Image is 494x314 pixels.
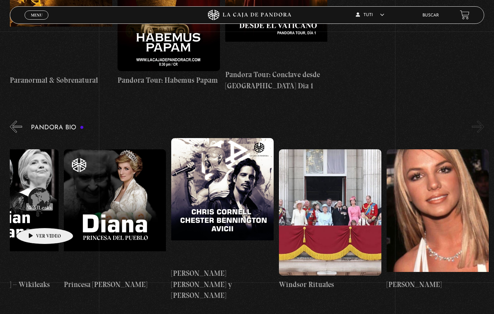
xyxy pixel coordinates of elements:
h4: Paranormal & Sobrenatural [10,75,112,86]
h4: Pandora Tour: Habemus Papam [118,75,220,86]
a: Windsor Rituales [279,138,381,301]
h4: Pandora Tour: Conclave desde [GEOGRAPHIC_DATA] Dia 1 [225,69,328,91]
a: Buscar [422,13,439,18]
button: Next [472,121,484,133]
h4: [PERSON_NAME] [387,279,489,290]
span: Cerrar [28,19,45,24]
button: Previous [10,121,22,133]
h4: [PERSON_NAME] [PERSON_NAME] y [PERSON_NAME] [171,268,274,301]
span: Tuti [356,13,384,17]
a: [PERSON_NAME] [PERSON_NAME] y [PERSON_NAME] [171,138,274,301]
a: [PERSON_NAME] [387,138,489,301]
a: Princesa [PERSON_NAME] [64,138,166,301]
h3: Pandora Bio [31,124,84,131]
h4: Windsor Rituales [279,279,381,290]
span: Menu [31,13,42,17]
a: View your shopping cart [460,10,469,20]
h4: Princesa [PERSON_NAME] [64,279,166,290]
